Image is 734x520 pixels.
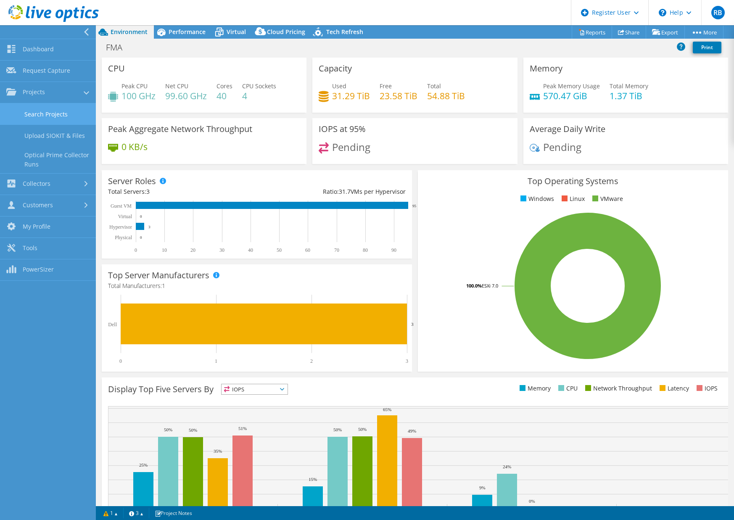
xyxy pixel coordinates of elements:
[217,91,232,100] h4: 40
[140,214,142,219] text: 0
[466,282,482,289] tspan: 100.0%
[333,427,342,432] text: 50%
[332,140,370,154] span: Pending
[684,26,723,39] a: More
[424,177,722,186] h3: Top Operating Systems
[543,82,600,90] span: Peak Memory Usage
[165,91,207,100] h4: 99.60 GHz
[334,247,339,253] text: 70
[383,407,391,412] text: 65%
[164,427,172,432] text: 50%
[380,91,417,100] h4: 23.58 TiB
[242,91,276,100] h4: 4
[332,91,370,100] h4: 31.29 TiB
[222,384,288,394] span: IOPS
[121,142,148,151] h4: 0 KB/s
[121,82,148,90] span: Peak CPU
[332,82,346,90] span: Used
[518,194,554,203] li: Windows
[277,247,282,253] text: 50
[657,384,689,393] li: Latency
[215,358,217,364] text: 1
[529,499,535,504] text: 0%
[217,82,232,90] span: Cores
[543,140,581,154] span: Pending
[326,28,363,36] span: Tech Refresh
[214,449,222,454] text: 35%
[169,28,206,36] span: Performance
[242,82,276,90] span: CPU Sockets
[358,427,367,432] text: 50%
[108,177,156,186] h3: Server Roles
[391,247,396,253] text: 90
[319,124,366,134] h3: IOPS at 95%
[219,247,224,253] text: 30
[646,26,685,39] a: Export
[108,187,257,196] div: Total Servers:
[115,235,132,240] text: Physical
[380,82,392,90] span: Free
[479,485,486,490] text: 9%
[363,247,368,253] text: 80
[149,508,198,518] a: Project Notes
[139,462,148,467] text: 25%
[408,428,416,433] text: 49%
[583,384,652,393] li: Network Throughput
[590,194,623,203] li: VMware
[309,477,317,482] text: 15%
[108,64,125,73] h3: CPU
[119,358,122,364] text: 0
[482,282,498,289] tspan: ESXi 7.0
[543,91,600,100] h4: 570.47 GiB
[530,64,562,73] h3: Memory
[162,282,165,290] span: 1
[305,247,310,253] text: 60
[319,64,352,73] h3: Capacity
[140,235,142,240] text: 0
[267,28,305,36] span: Cloud Pricing
[517,384,551,393] li: Memory
[190,247,195,253] text: 20
[612,26,646,39] a: Share
[257,187,406,196] div: Ratio: VMs per Hypervisor
[427,91,465,100] h4: 54.88 TiB
[238,426,247,431] text: 51%
[610,82,648,90] span: Total Memory
[406,358,408,364] text: 3
[108,271,209,280] h3: Top Server Manufacturers
[659,9,666,16] svg: \n
[310,358,313,364] text: 2
[189,428,197,433] text: 50%
[556,384,578,393] li: CPU
[148,225,150,229] text: 3
[339,187,351,195] span: 31.7
[165,82,188,90] span: Net CPU
[503,464,511,469] text: 24%
[111,203,132,209] text: Guest VM
[610,91,648,100] h4: 1.37 TiB
[162,247,167,253] text: 10
[121,91,156,100] h4: 100 GHz
[146,187,150,195] span: 3
[102,43,135,52] h1: FMA
[411,322,414,327] text: 3
[560,194,585,203] li: Linux
[693,42,721,53] a: Print
[530,124,605,134] h3: Average Daily Write
[109,224,132,230] text: Hypervisor
[108,322,117,327] text: Dell
[694,384,718,393] li: IOPS
[108,124,252,134] h3: Peak Aggregate Network Throughput
[108,281,406,290] h4: Total Manufacturers:
[135,247,137,253] text: 0
[248,247,253,253] text: 40
[427,82,441,90] span: Total
[412,204,417,208] text: 95
[711,6,725,19] span: RB
[123,508,149,518] a: 3
[227,28,246,36] span: Virtual
[118,214,132,219] text: Virtual
[98,508,124,518] a: 1
[572,26,612,39] a: Reports
[111,28,148,36] span: Environment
